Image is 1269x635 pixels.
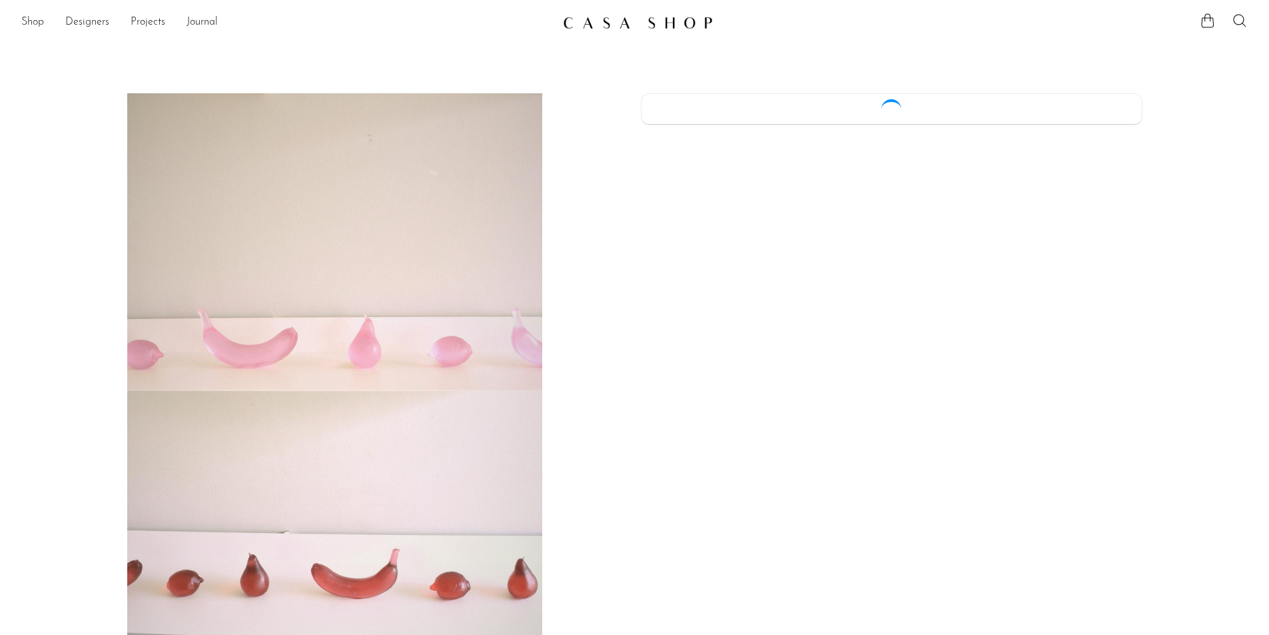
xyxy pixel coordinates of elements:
a: Designers [65,14,109,31]
a: Journal [187,14,218,31]
ul: NEW HEADER MENU [21,11,552,34]
nav: Desktop navigation [21,11,552,34]
a: Shop [21,14,44,31]
a: Projects [131,14,165,31]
